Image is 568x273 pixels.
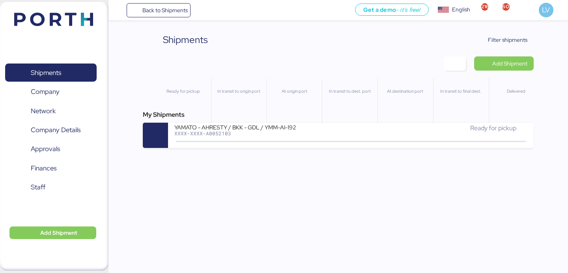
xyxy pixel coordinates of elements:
[5,64,97,82] a: Shipments
[31,105,56,117] span: Network
[174,131,351,136] div: XXXX-XXXX-A0052103
[31,181,45,193] span: Staff
[113,4,127,17] button: Menu
[5,102,97,120] a: Network
[474,56,534,71] a: Add Shipment
[472,33,534,47] button: Filter shipments
[31,143,60,155] span: Approvals
[470,124,516,132] span: Ready for pickup
[5,159,97,178] a: Finances
[437,88,485,95] div: In transit to final dest.
[492,88,541,95] div: Delivered
[5,140,97,158] a: Approvals
[159,88,207,95] div: Ready for pickup
[31,86,60,97] span: Company
[31,163,56,174] span: Finances
[40,228,77,237] span: Add Shipment
[174,123,351,130] div: YAMATO - AHRESTY / BKK - GDL / YMM-AI-192
[31,124,80,136] span: Company Details
[325,88,374,95] div: In transit to dest. port
[5,83,97,101] a: Company
[215,88,263,95] div: In transit to origin port
[5,121,97,139] a: Company Details
[270,88,319,95] div: At origin port
[492,59,527,68] span: Add Shipment
[143,110,533,120] div: My Shipments
[127,3,191,17] a: Back to Shipments
[452,6,470,14] div: English
[9,226,96,239] button: Add Shipment
[31,67,61,79] span: Shipments
[542,5,550,15] span: LV
[5,178,97,196] a: Staff
[142,6,188,15] span: Back to Shipments
[488,35,527,45] span: Filter shipments
[163,33,208,47] div: Shipments
[381,88,430,95] div: At destination port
